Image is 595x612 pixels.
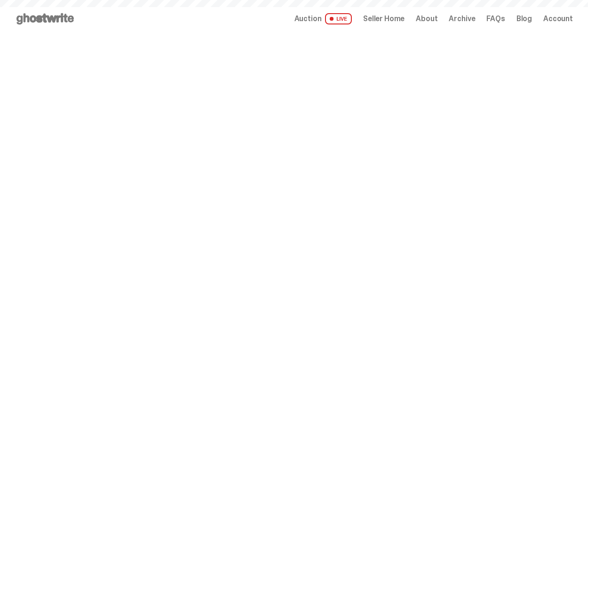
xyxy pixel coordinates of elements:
[363,15,405,23] a: Seller Home
[449,15,475,23] a: Archive
[543,15,573,23] a: Account
[325,13,352,24] span: LIVE
[416,15,437,23] a: About
[294,15,322,23] span: Auction
[486,15,505,23] a: FAQs
[516,15,532,23] a: Blog
[294,13,352,24] a: Auction LIVE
